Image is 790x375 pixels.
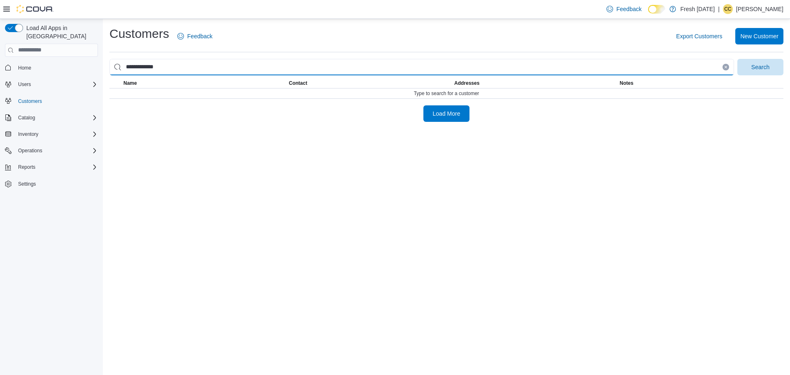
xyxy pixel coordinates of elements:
h1: Customers [109,26,169,42]
span: Search [751,63,769,71]
span: Contact [289,80,307,86]
button: Reports [2,161,101,173]
span: Catalog [18,114,35,121]
img: Cova [16,5,53,13]
span: Catalog [15,113,98,123]
input: Dark Mode [648,5,665,14]
span: Home [18,65,31,71]
span: Load All Apps in [GEOGRAPHIC_DATA] [23,24,98,40]
p: Fresh [DATE] [680,4,715,14]
button: Load More [423,105,469,122]
button: Inventory [2,128,101,140]
span: Inventory [18,131,38,137]
span: Feedback [187,32,212,40]
span: Reports [18,164,35,170]
span: Reports [15,162,98,172]
span: Addresses [454,80,479,86]
span: Load More [433,109,460,118]
span: Users [15,79,98,89]
button: Settings [2,178,101,190]
span: Settings [15,179,98,189]
button: Operations [2,145,101,156]
span: New Customer [740,32,778,40]
button: Home [2,62,101,74]
a: Feedback [174,28,216,44]
button: Export Customers [673,28,725,44]
button: New Customer [735,28,783,44]
span: Type to search for a customer [414,90,479,97]
button: Search [737,59,783,75]
span: CC [724,4,731,14]
span: Operations [15,146,98,156]
div: Chelsea Carroll [723,4,733,14]
button: Operations [15,146,46,156]
a: Customers [15,96,45,106]
span: Users [18,81,31,88]
button: Reports [15,162,39,172]
button: Catalog [2,112,101,123]
a: Home [15,63,35,73]
button: Users [2,79,101,90]
span: Inventory [15,129,98,139]
button: Catalog [15,113,38,123]
span: Home [15,63,98,73]
a: Feedback [603,1,645,17]
nav: Complex example [5,58,98,212]
button: Users [15,79,34,89]
a: Settings [15,179,39,189]
span: Notes [620,80,633,86]
span: Settings [18,181,36,187]
button: Customers [2,95,101,107]
p: | [718,4,720,14]
span: Name [123,80,137,86]
span: Operations [18,147,42,154]
span: Export Customers [676,32,722,40]
button: Inventory [15,129,42,139]
p: [PERSON_NAME] [736,4,783,14]
span: Customers [15,96,98,106]
span: Customers [18,98,42,105]
span: Feedback [616,5,641,13]
button: Clear input [723,64,729,70]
